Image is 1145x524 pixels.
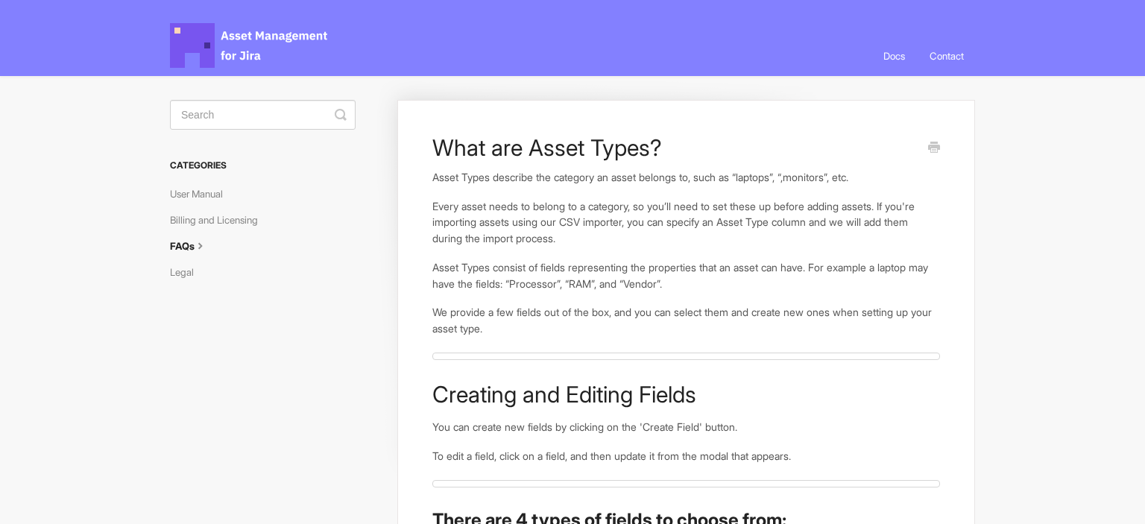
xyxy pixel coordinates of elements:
a: Legal [170,260,205,284]
p: Asset Types describe the category an asset belongs to, such as “laptops”, “,monitors”, etc. [432,169,940,186]
span: Asset Management for Jira Docs [170,23,329,68]
a: Billing and Licensing [170,208,269,232]
a: FAQs [170,234,219,258]
a: Docs [872,36,916,76]
input: Search [170,100,356,130]
a: Print this Article [928,140,940,157]
h1: What are Asset Types? [432,134,918,161]
a: User Manual [170,182,234,206]
h3: Categories [170,152,356,179]
p: We provide a few fields out of the box, and you can select them and create new ones when setting ... [432,304,940,336]
h1: Creating and Editing Fields [432,381,940,408]
p: Every asset needs to belong to a category, so you’ll need to set these up before adding assets. I... [432,198,940,247]
a: Contact [918,36,975,76]
p: Asset Types consist of fields representing the properties that an asset can have. For example a l... [432,259,940,291]
p: To edit a field, click on a field, and then update it from the modal that appears. [432,448,940,464]
p: You can create new fields by clicking on the 'Create Field' button. [432,419,940,435]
